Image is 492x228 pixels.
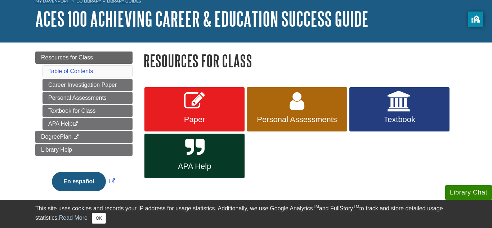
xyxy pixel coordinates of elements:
a: Personal Assessments [247,87,347,132]
button: Library Chat [445,185,492,200]
span: Resources for Class [41,54,93,61]
i: This link opens in a new window [72,122,79,126]
button: Close [92,213,106,224]
span: Textbook [355,115,444,124]
a: APA Help [144,134,245,178]
a: APA Help [43,118,133,130]
button: En español [52,172,106,191]
a: Library Help [35,144,133,156]
button: privacy banner [468,12,483,27]
a: ACES 100 Achieving Career & Education Success Guide [35,8,368,30]
h1: Resources for Class [143,52,457,70]
span: Personal Assessments [252,115,341,124]
span: APA Help [150,162,239,171]
a: Career Investigation Paper [43,79,133,91]
a: Paper [144,87,245,132]
sup: TM [313,204,319,209]
i: This link opens in a new window [73,135,79,139]
sup: TM [353,204,359,209]
a: Textbook [349,87,449,132]
a: Textbook for Class [43,105,133,117]
span: Paper [150,115,239,124]
a: Read More [59,215,88,221]
a: Link opens in new window [50,178,117,184]
a: Resources for Class [35,52,133,64]
div: This site uses cookies and records your IP address for usage statistics. Additionally, we use Goo... [35,204,457,224]
span: Library Help [41,147,72,153]
span: DegreePlan [41,134,72,140]
a: DegreePlan [35,131,133,143]
a: Personal Assessments [43,92,133,104]
div: Guide Page Menu [35,52,133,204]
a: Table of Contents [48,68,93,74]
